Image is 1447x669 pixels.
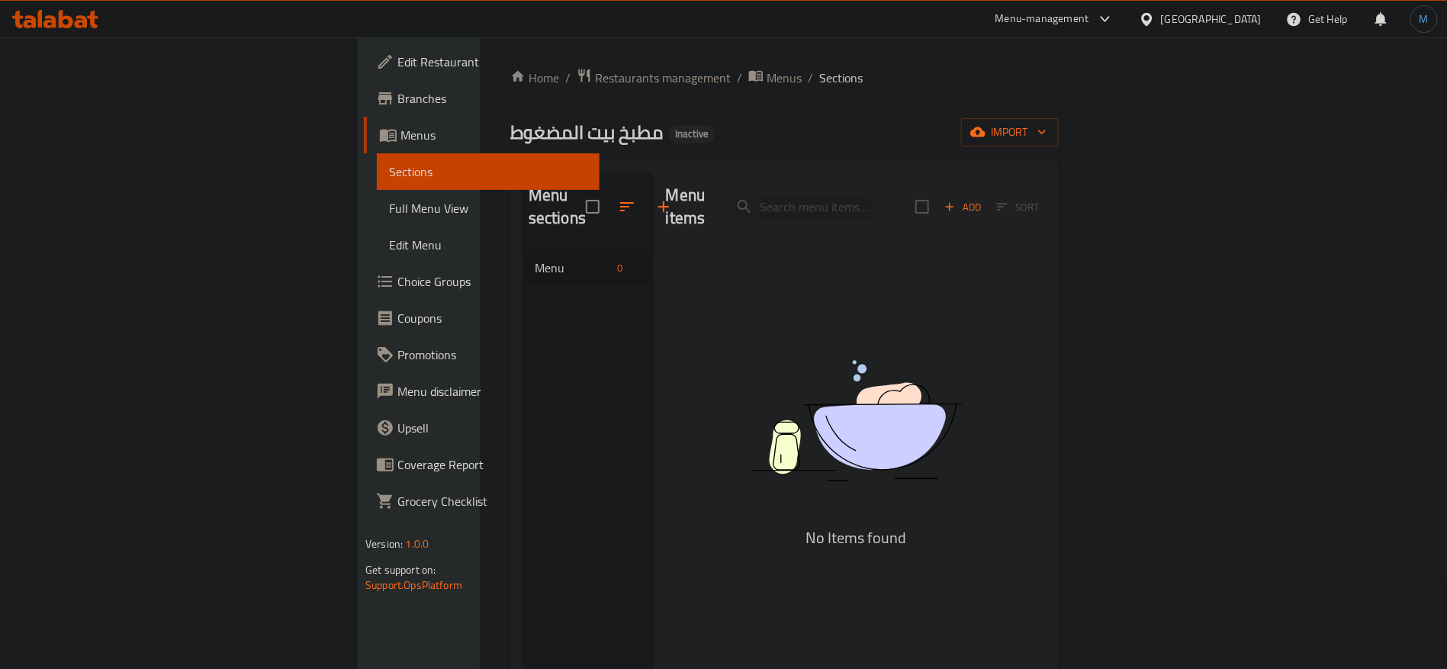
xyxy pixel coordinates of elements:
h5: No Items found [666,526,1047,550]
li: / [808,69,813,87]
a: Full Menu View [377,190,600,227]
span: Add [942,198,983,216]
span: Upsell [397,419,587,437]
div: Menu-management [995,10,1089,28]
span: Grocery Checklist [397,492,587,510]
div: Inactive [669,125,715,143]
span: Select all sections [577,191,609,223]
nav: Menu sections [523,243,654,292]
button: Add [938,195,987,219]
span: Coverage Report [397,455,587,474]
a: Branches [364,80,600,117]
a: Menus [748,68,802,88]
a: Edit Menu [377,227,600,263]
span: Sort sections [609,188,645,225]
a: Coverage Report [364,446,600,483]
span: Restaurants management [595,69,731,87]
button: import [961,118,1059,146]
span: Edit Menu [389,236,587,254]
span: Promotions [397,346,587,364]
span: Sections [819,69,863,87]
a: Menus [364,117,600,153]
a: Upsell [364,410,600,446]
span: 1.0.0 [406,534,429,554]
div: [GEOGRAPHIC_DATA] [1161,11,1262,27]
a: Sections [377,153,600,190]
span: Menu disclaimer [397,382,587,400]
a: Support.OpsPlatform [365,575,462,595]
div: items [612,259,629,277]
a: Promotions [364,336,600,373]
h2: Menu items [666,184,706,230]
nav: breadcrumb [510,68,1059,88]
input: search [723,194,903,220]
span: 0 [612,261,629,275]
li: / [737,69,742,87]
span: M [1420,11,1429,27]
a: Coupons [364,300,600,336]
span: Inactive [669,127,715,140]
a: Menu disclaimer [364,373,600,410]
span: مطبخ بيت المضغوط [510,115,663,150]
span: Menus [767,69,802,87]
span: Full Menu View [389,199,587,217]
span: Sections [389,162,587,181]
span: Menus [400,126,587,144]
span: Version: [365,534,403,554]
a: Choice Groups [364,263,600,300]
span: Add item [938,195,987,219]
span: Choice Groups [397,272,587,291]
a: Grocery Checklist [364,483,600,519]
span: Edit Restaurant [397,53,587,71]
div: Menu0 [523,249,654,286]
span: Coupons [397,309,587,327]
span: import [973,123,1047,142]
img: dish.svg [666,320,1047,522]
button: Add section [645,188,682,225]
span: Menu [535,259,612,277]
a: Edit Restaurant [364,43,600,80]
span: Get support on: [365,560,436,580]
span: Branches [397,89,587,108]
a: Restaurants management [577,68,731,88]
span: Select section first [987,195,1049,219]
